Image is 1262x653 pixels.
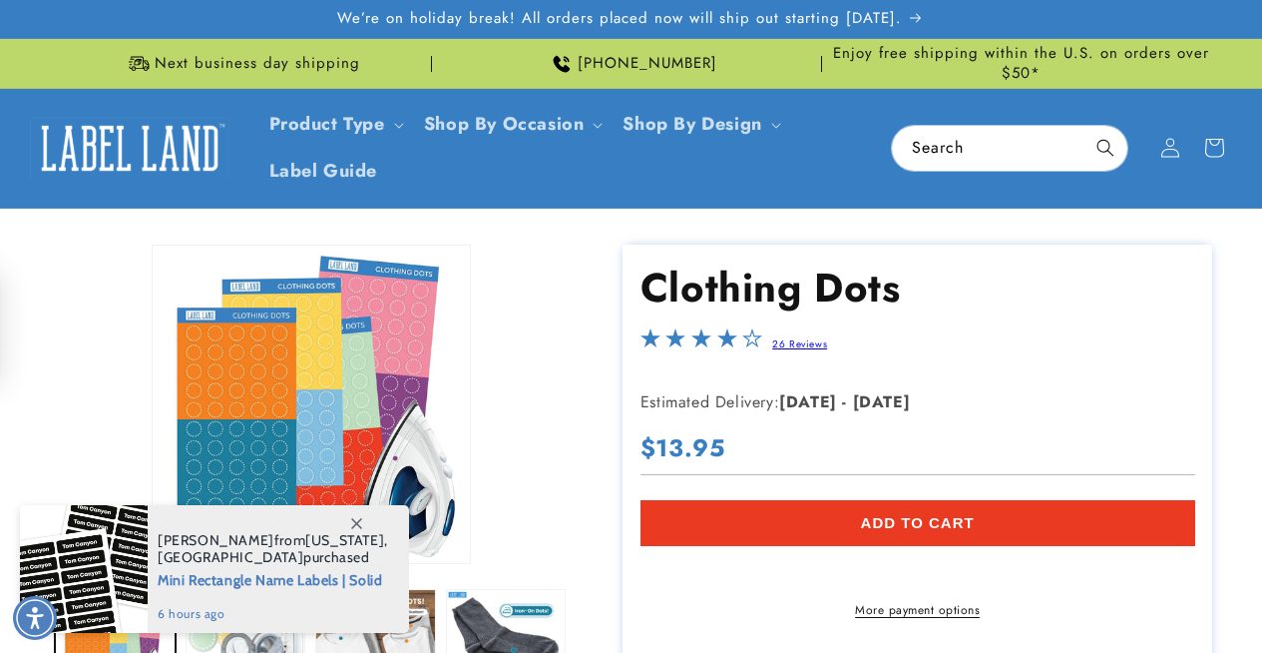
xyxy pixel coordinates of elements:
[424,113,585,136] span: Shop By Occasion
[640,500,1195,546] button: Add to cart
[1083,126,1127,170] button: Search
[30,117,229,179] img: Label Land
[155,54,360,74] span: Next business day shipping
[13,596,57,640] div: Accessibility Menu
[640,262,1195,314] h1: Clothing Dots
[50,39,432,88] div: Announcement
[853,390,911,413] strong: [DATE]
[412,101,612,148] summary: Shop By Occasion
[23,110,237,187] a: Label Land
[830,39,1212,88] div: Announcement
[158,548,303,566] span: [GEOGRAPHIC_DATA]
[842,390,847,413] strong: -
[830,44,1212,83] span: Enjoy free shipping within the U.S. on orders over $50*
[861,514,975,532] span: Add to cart
[257,101,412,148] summary: Product Type
[337,9,902,29] span: We’re on holiday break! All orders placed now will ship out starting [DATE].
[578,54,717,74] span: [PHONE_NUMBER]
[611,101,788,148] summary: Shop By Design
[640,333,762,356] span: 4.0-star overall rating
[440,39,822,88] div: Announcement
[269,111,385,137] a: Product Type
[158,532,388,566] span: from , purchased
[640,432,725,463] span: $13.95
[779,390,837,413] strong: [DATE]
[623,111,761,137] a: Shop By Design
[640,388,1139,417] p: Estimated Delivery:
[158,531,274,549] span: [PERSON_NAME]
[257,148,390,195] a: Label Guide
[640,601,1195,619] a: More payment options
[305,531,384,549] span: [US_STATE]
[772,336,827,351] a: 26 Reviews
[269,160,378,183] span: Label Guide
